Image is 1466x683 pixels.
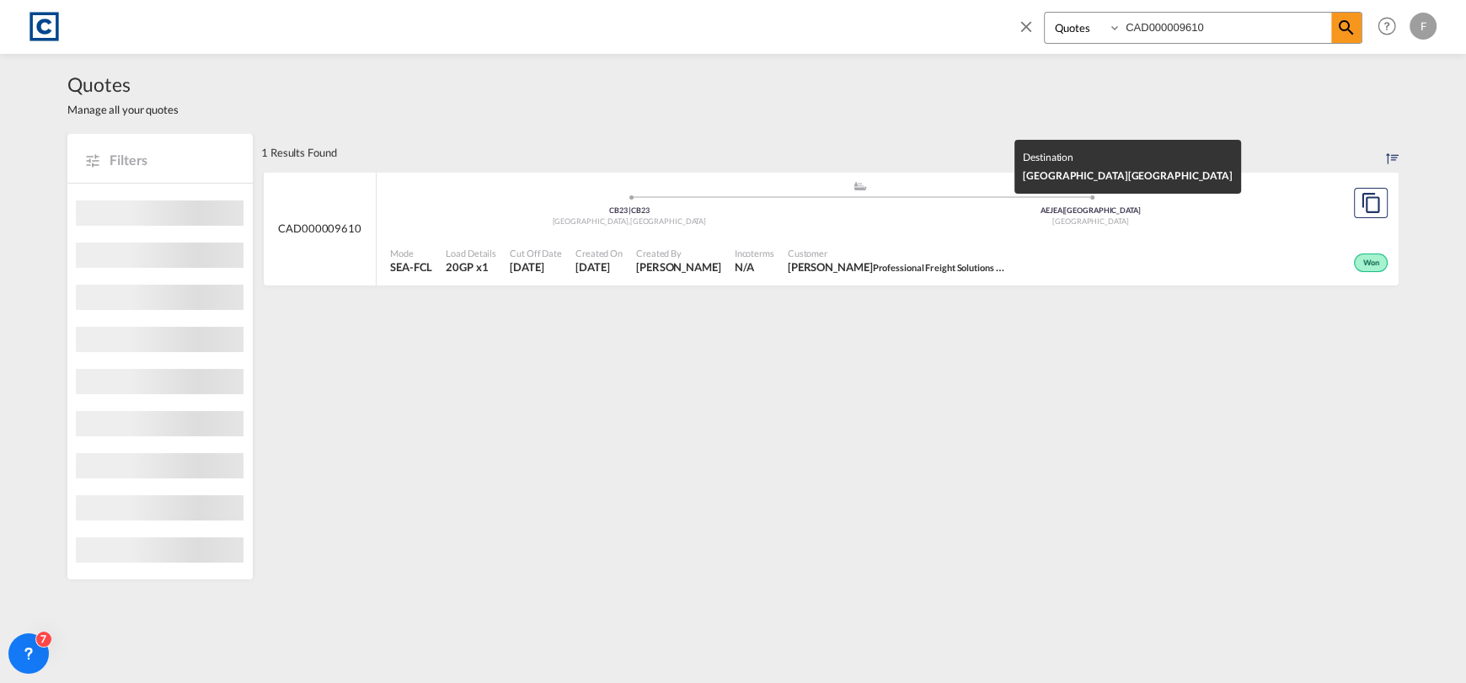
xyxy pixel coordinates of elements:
[1410,13,1437,40] div: F
[264,172,1399,286] div: CAD000009610 assets/icons/custom/ship-fill.svgassets/icons/custom/roll-o-plane.svgOrigin United K...
[872,260,1009,274] span: Professional Freight Solutions Ltd
[575,259,623,275] span: 5 Sep 2025
[1041,205,1141,215] span: AEJEA [GEOGRAPHIC_DATA]
[510,259,562,275] span: 5 Sep 2025
[636,259,721,275] span: Alfie Kybert
[1354,188,1388,218] button: Copy Quote
[631,205,650,215] span: CB23
[735,247,774,259] span: Incoterms
[1121,13,1331,42] input: Enter Quotation Number
[629,205,631,215] span: |
[1372,12,1410,42] div: Help
[1062,205,1064,215] span: |
[1354,253,1388,272] div: Won
[390,247,432,259] span: Mode
[510,247,562,259] span: Cut Off Date
[552,216,629,226] span: [GEOGRAPHIC_DATA]
[1361,193,1381,213] md-icon: assets/icons/custom/copyQuote.svg
[390,259,432,275] span: SEA-FCL
[67,71,179,98] span: Quotes
[1023,167,1233,185] div: [GEOGRAPHIC_DATA]
[850,182,870,190] md-icon: assets/icons/custom/ship-fill.svg
[1331,13,1362,43] span: icon-magnify
[788,259,1007,275] span: Daniel Sanger Professional Freight Solutions Ltd
[636,247,721,259] span: Created By
[1363,258,1383,269] span: Won
[629,216,630,226] span: ,
[110,151,236,169] span: Filters
[67,102,179,117] span: Manage all your quotes
[1386,134,1399,171] div: Sort by: Created On
[446,259,496,275] span: 20GP x 1
[1336,18,1356,38] md-icon: icon-magnify
[609,205,631,215] span: CB23
[446,247,496,259] span: Load Details
[1023,148,1233,167] div: Destination
[1052,216,1128,226] span: [GEOGRAPHIC_DATA]
[575,247,623,259] span: Created On
[1127,169,1232,182] span: [GEOGRAPHIC_DATA]
[735,259,754,275] div: N/A
[261,134,337,171] div: 1 Results Found
[630,216,706,226] span: [GEOGRAPHIC_DATA]
[1017,17,1035,35] md-icon: icon-close
[278,221,361,236] span: CAD000009610
[1372,12,1401,40] span: Help
[1017,12,1044,52] span: icon-close
[788,247,1007,259] span: Customer
[25,8,63,45] img: 1fdb9190129311efbfaf67cbb4249bed.jpeg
